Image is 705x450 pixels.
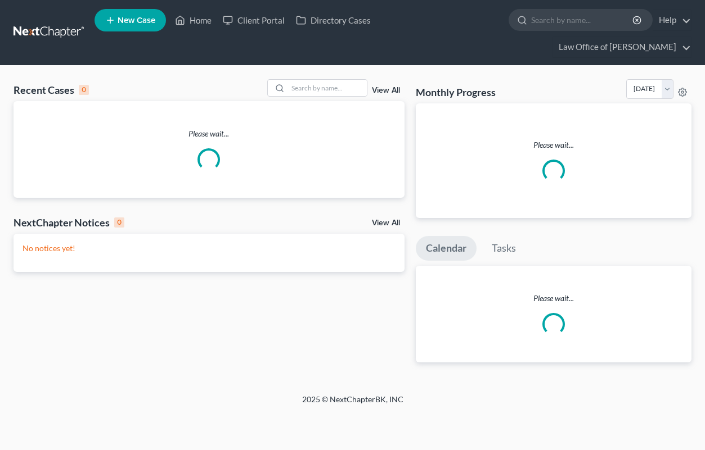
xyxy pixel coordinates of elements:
[14,216,124,229] div: NextChapter Notices
[653,10,691,30] a: Help
[372,87,400,94] a: View All
[482,236,526,261] a: Tasks
[32,394,673,414] div: 2025 © NextChapterBK, INC
[217,10,290,30] a: Client Portal
[553,37,691,57] a: Law Office of [PERSON_NAME]
[14,83,89,97] div: Recent Cases
[23,243,396,254] p: No notices yet!
[290,10,376,30] a: Directory Cases
[372,219,400,227] a: View All
[425,139,682,151] p: Please wait...
[169,10,217,30] a: Home
[114,217,124,228] div: 0
[288,80,367,96] input: Search by name...
[79,85,89,95] div: 0
[416,293,691,304] p: Please wait...
[118,16,155,25] span: New Case
[416,85,496,99] h3: Monthly Progress
[14,128,405,139] p: Please wait...
[416,236,477,261] a: Calendar
[531,10,634,30] input: Search by name...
